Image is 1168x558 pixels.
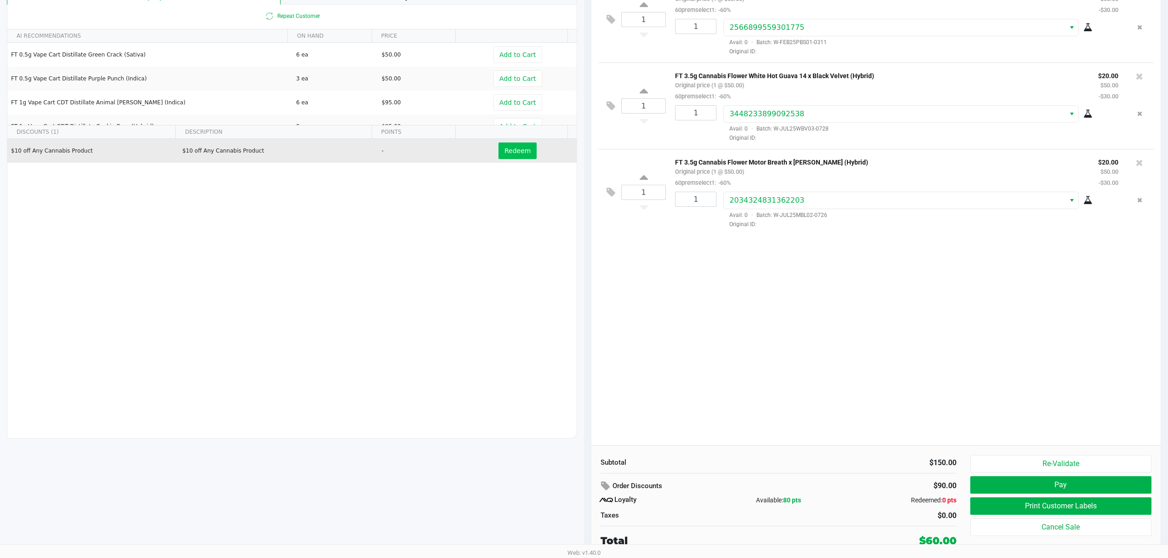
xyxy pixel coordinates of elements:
[292,114,378,138] td: 9 ea
[292,67,378,91] td: 3 ea
[783,496,801,504] span: 80 pts
[675,82,744,89] small: Original price (1 @ $50.00)
[499,75,536,82] span: Add to Cart
[970,455,1151,473] button: Re-Validate
[675,179,731,186] small: 60premselect1:
[785,457,956,468] div: $150.00
[1099,179,1118,186] small: -$30.00
[723,134,1118,142] span: Original ID:
[970,518,1151,536] button: Cancel Sale
[675,93,731,100] small: 60premselect1:
[499,123,536,130] span: Add to Cart
[7,91,292,114] td: FT 1g Vape Cart CDT Distillate Animal [PERSON_NAME] (Indica)
[175,125,371,139] th: DESCRIPTION
[1134,192,1146,209] button: Remove the package from the orderLine
[729,23,804,32] span: 2566899559301775
[504,147,531,154] span: Redeem
[970,476,1151,494] button: Pay
[716,179,731,186] span: -60%
[7,11,577,22] span: Repeat Customer
[601,457,772,468] div: Subtotal
[498,142,537,159] button: Redeem
[372,29,456,43] th: PRICE
[264,11,275,22] inline-svg: Is repeat customer
[729,196,804,205] span: 2034324831362203
[942,496,956,504] span: 0 pts
[1099,6,1118,13] small: -$30.00
[748,39,756,46] span: ·
[723,47,1118,56] span: Original ID:
[723,212,827,218] span: Avail: 0 Batch: W-JUL25MBL02-0726
[292,43,378,67] td: 6 ea
[1100,82,1118,89] small: $50.00
[601,478,833,495] div: Order Discounts
[382,51,401,58] span: $50.00
[601,510,772,521] div: Taxes
[1065,106,1078,122] button: Select
[748,125,756,132] span: ·
[716,6,731,13] span: -60%
[7,29,577,125] div: Data table
[1134,19,1146,36] button: Remove the package from the orderLine
[7,43,292,67] td: FT 0.5g Vape Cart Distillate Green Crack (Sativa)
[1065,19,1078,36] button: Select
[493,118,542,135] button: Add to Cart
[970,497,1151,515] button: Print Customer Labels
[723,39,827,46] span: Avail: 0 Batch: W-FEB25PBS01-0311
[785,510,956,521] div: $0.00
[382,99,401,106] span: $95.00
[723,220,1118,228] span: Original ID:
[287,29,372,43] th: ON HAND
[7,125,577,277] div: Data table
[919,533,956,548] div: $60.00
[7,114,292,138] td: FT 1g Vape Cart CDT Distillate Cookie Popz (Hybrid)
[748,212,756,218] span: ·
[1134,105,1146,122] button: Remove the package from the orderLine
[1098,156,1118,166] p: $20.00
[493,46,542,63] button: Add to Cart
[1065,192,1078,209] button: Select
[838,495,956,505] div: Redeemed:
[675,6,731,13] small: 60premselect1:
[382,75,401,82] span: $50.00
[601,495,719,506] div: Loyalty
[7,29,287,43] th: AI RECOMMENDATIONS
[567,549,601,556] span: Web: v1.40.0
[719,495,838,505] div: Available:
[499,51,536,58] span: Add to Cart
[601,533,829,548] div: Total
[7,139,178,163] td: $10 off Any Cannabis Product
[675,168,744,175] small: Original price (1 @ $50.00)
[675,70,1084,80] p: FT 3.5g Cannabis Flower White Hot Guava 14 x Black Velvet (Hybrid)
[493,94,542,111] button: Add to Cart
[723,125,829,132] span: Avail: 0 Batch: W-JUL25WBV03-0728
[675,156,1084,166] p: FT 3.5g Cannabis Flower Motor Breath x [PERSON_NAME] (Hybrid)
[7,67,292,91] td: FT 0.5g Vape Cart Distillate Purple Punch (Indica)
[7,125,175,139] th: DISCOUNTS (1)
[178,139,377,163] td: $10 off Any Cannabis Product
[729,109,804,118] span: 3448233899092538
[1100,168,1118,175] small: $50.00
[372,125,456,139] th: POINTS
[292,91,378,114] td: 6 ea
[716,93,731,100] span: -60%
[1098,70,1118,80] p: $20.00
[1099,93,1118,100] small: -$30.00
[847,478,956,494] div: $90.00
[382,123,401,130] span: $95.00
[493,70,542,87] button: Add to Cart
[378,139,463,163] td: -
[499,99,536,106] span: Add to Cart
